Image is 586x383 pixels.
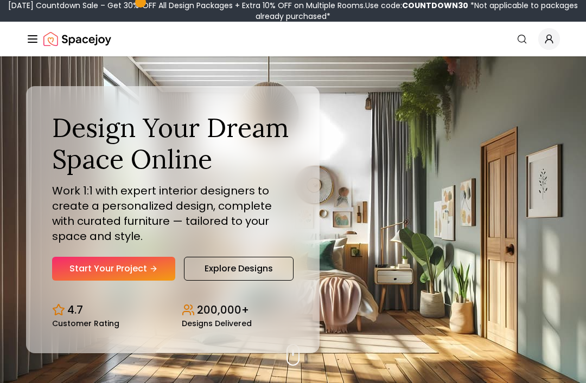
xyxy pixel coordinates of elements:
[184,257,294,281] a: Explore Designs
[52,257,175,281] a: Start Your Project
[52,294,294,327] div: Design stats
[67,302,83,317] p: 4.7
[43,28,111,50] a: Spacejoy
[43,28,111,50] img: Spacejoy Logo
[52,112,294,174] h1: Design Your Dream Space Online
[197,302,249,317] p: 200,000+
[52,320,119,327] small: Customer Rating
[26,22,560,56] nav: Global
[182,320,252,327] small: Designs Delivered
[52,183,294,244] p: Work 1:1 with expert interior designers to create a personalized design, complete with curated fu...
